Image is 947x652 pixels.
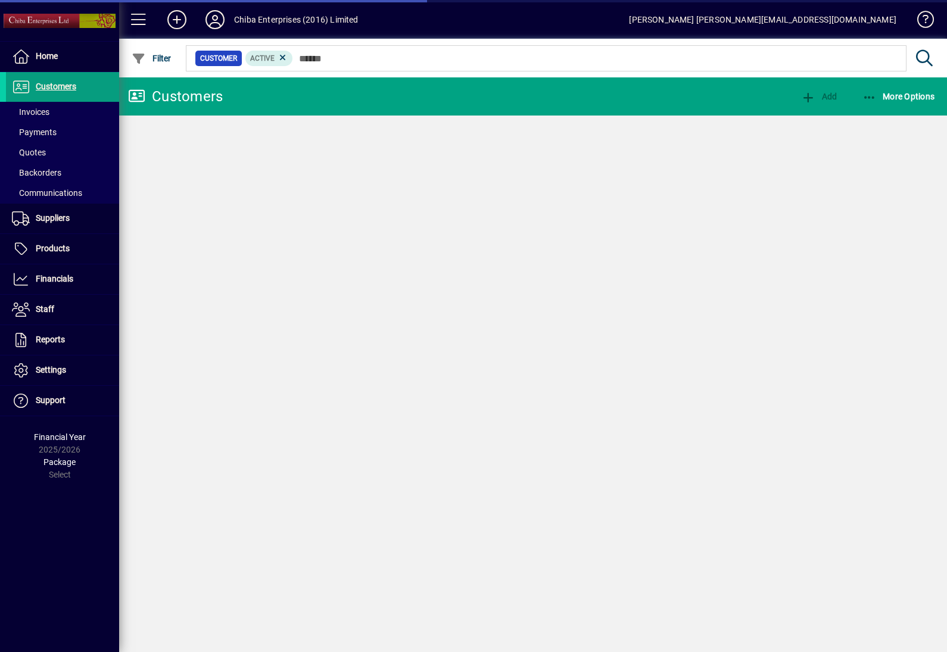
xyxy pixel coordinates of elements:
[36,213,70,223] span: Suppliers
[132,54,172,63] span: Filter
[6,386,119,416] a: Support
[6,42,119,71] a: Home
[12,127,57,137] span: Payments
[245,51,293,66] mat-chip: Activation Status: Active
[6,163,119,183] a: Backorders
[801,92,837,101] span: Add
[6,142,119,163] a: Quotes
[34,432,86,442] span: Financial Year
[798,86,840,107] button: Add
[158,9,196,30] button: Add
[6,264,119,294] a: Financials
[234,10,359,29] div: Chiba Enterprises (2016) Limited
[36,304,54,314] span: Staff
[36,51,58,61] span: Home
[129,48,175,69] button: Filter
[6,122,119,142] a: Payments
[862,92,935,101] span: More Options
[6,295,119,325] a: Staff
[12,188,82,198] span: Communications
[36,244,70,253] span: Products
[128,87,223,106] div: Customers
[43,457,76,467] span: Package
[859,86,938,107] button: More Options
[6,204,119,233] a: Suppliers
[36,82,76,91] span: Customers
[6,234,119,264] a: Products
[36,274,73,283] span: Financials
[629,10,896,29] div: [PERSON_NAME] [PERSON_NAME][EMAIL_ADDRESS][DOMAIN_NAME]
[36,395,66,405] span: Support
[36,335,65,344] span: Reports
[6,355,119,385] a: Settings
[250,54,275,63] span: Active
[908,2,932,41] a: Knowledge Base
[6,325,119,355] a: Reports
[12,107,49,117] span: Invoices
[200,52,237,64] span: Customer
[36,365,66,375] span: Settings
[12,168,61,177] span: Backorders
[6,183,119,203] a: Communications
[196,9,234,30] button: Profile
[12,148,46,157] span: Quotes
[6,102,119,122] a: Invoices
